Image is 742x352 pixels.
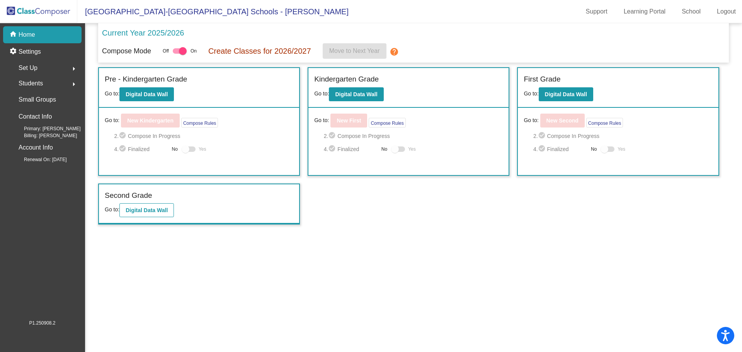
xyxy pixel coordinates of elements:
b: Digital Data Wall [335,91,377,97]
span: Billing: [PERSON_NAME] [12,132,77,139]
b: Digital Data Wall [126,207,168,213]
span: Go to: [314,116,329,124]
p: Compose Mode [102,46,151,56]
mat-icon: settings [9,47,19,56]
button: New Second [540,114,585,128]
b: New Second [546,117,579,124]
p: Contact Info [19,111,52,122]
label: Pre - Kindergarten Grade [105,74,187,85]
button: Compose Rules [181,118,218,128]
b: New Kindergarten [127,117,174,124]
span: No [591,146,597,153]
span: Renewal On: [DATE] [12,156,66,163]
p: Small Groups [19,94,56,105]
span: No [381,146,387,153]
span: Go to: [105,116,119,124]
span: 2. Compose In Progress [114,131,293,141]
span: [GEOGRAPHIC_DATA]-[GEOGRAPHIC_DATA] Schools - [PERSON_NAME] [77,5,349,18]
mat-icon: check_circle [119,145,128,154]
span: Yes [618,145,625,154]
button: Compose Rules [369,118,405,128]
p: Current Year 2025/2026 [102,27,184,39]
span: 2. Compose In Progress [324,131,503,141]
a: Logout [711,5,742,18]
button: Move to Next Year [323,43,386,59]
p: Home [19,30,35,39]
button: New First [330,114,367,128]
span: No [172,146,178,153]
span: Go to: [105,206,119,213]
p: Settings [19,47,41,56]
span: Off [163,48,169,54]
label: First Grade [524,74,560,85]
span: Yes [199,145,206,154]
mat-icon: arrow_right [69,80,78,89]
b: Digital Data Wall [126,91,168,97]
button: Digital Data Wall [329,87,383,101]
span: 4. Finalized [324,145,378,154]
label: Kindergarten Grade [314,74,379,85]
a: School [676,5,707,18]
mat-icon: arrow_right [69,64,78,73]
span: Go to: [314,90,329,97]
mat-icon: home [9,30,19,39]
label: Second Grade [105,190,152,201]
mat-icon: help [390,47,399,56]
a: Support [580,5,614,18]
p: Create Classes for 2026/2027 [208,45,311,57]
mat-icon: check_circle [328,145,337,154]
button: Digital Data Wall [119,203,174,217]
b: Digital Data Wall [545,91,587,97]
span: Go to: [524,90,538,97]
span: Students [19,78,43,89]
mat-icon: check_circle [119,131,128,141]
button: Digital Data Wall [539,87,593,101]
span: On [191,48,197,54]
span: Primary: [PERSON_NAME] [12,125,81,132]
span: Go to: [105,90,119,97]
b: New First [337,117,361,124]
a: Learning Portal [618,5,672,18]
span: Set Up [19,63,37,73]
mat-icon: check_circle [538,145,547,154]
span: 2. Compose In Progress [533,131,713,141]
button: Compose Rules [586,118,623,128]
span: Go to: [524,116,538,124]
mat-icon: check_circle [538,131,547,141]
span: 4. Finalized [114,145,168,154]
span: Move to Next Year [329,48,380,54]
span: Yes [408,145,416,154]
p: Account Info [19,142,53,153]
mat-icon: check_circle [328,131,337,141]
span: 4. Finalized [533,145,587,154]
button: New Kindergarten [121,114,180,128]
button: Digital Data Wall [119,87,174,101]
